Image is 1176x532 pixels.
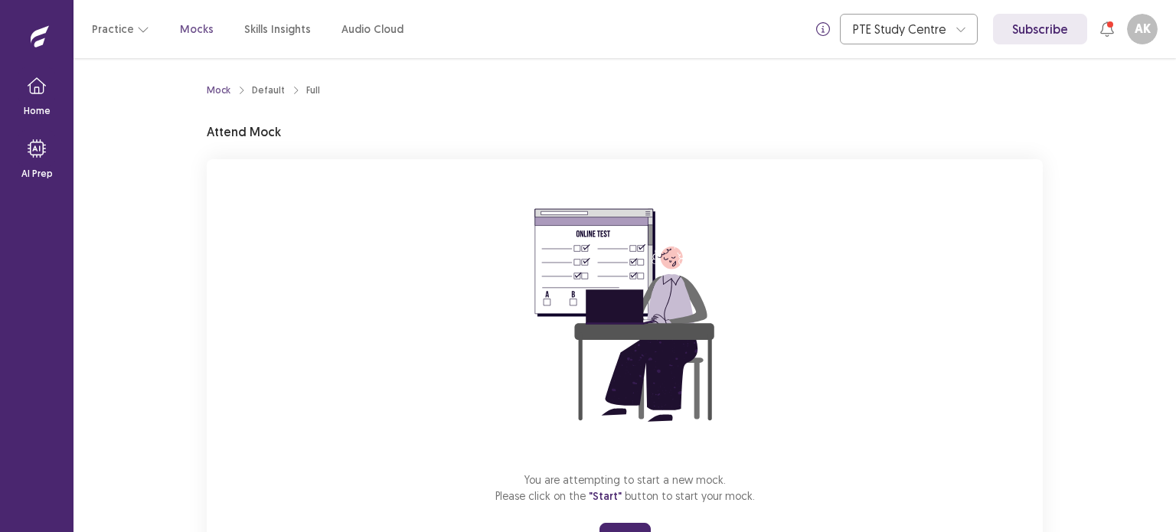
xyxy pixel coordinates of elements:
p: Home [24,104,51,118]
p: AI Prep [21,167,53,181]
a: Subscribe [993,14,1087,44]
nav: breadcrumb [207,83,320,97]
a: Audio Cloud [341,21,403,38]
div: Full [306,83,320,97]
a: Skills Insights [244,21,311,38]
a: Mocks [180,21,214,38]
button: info [809,15,837,43]
img: attend-mock [487,178,763,453]
a: Mock [207,83,230,97]
div: PTE Study Centre [853,15,948,44]
button: Practice [92,15,149,43]
span: "Start" [589,489,622,503]
p: Attend Mock [207,122,281,141]
div: Default [252,83,285,97]
button: AK [1127,14,1158,44]
p: You are attempting to start a new mock. Please click on the button to start your mock. [495,472,755,504]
